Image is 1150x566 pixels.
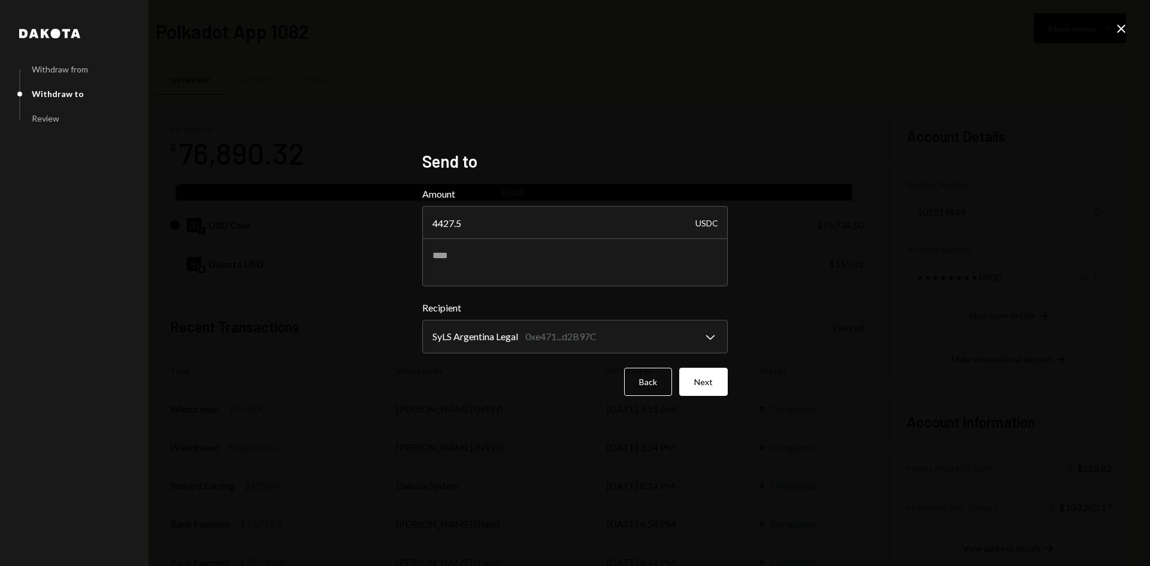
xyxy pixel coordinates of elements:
[32,64,88,74] div: Withdraw from
[422,187,728,201] label: Amount
[679,368,728,396] button: Next
[422,206,728,240] input: Enter amount
[624,368,672,396] button: Back
[422,301,728,315] label: Recipient
[525,329,597,344] div: 0xe471...d2B97C
[422,320,728,353] button: Recipient
[32,113,59,123] div: Review
[422,150,728,173] h2: Send to
[32,89,84,99] div: Withdraw to
[695,206,718,240] div: USDC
